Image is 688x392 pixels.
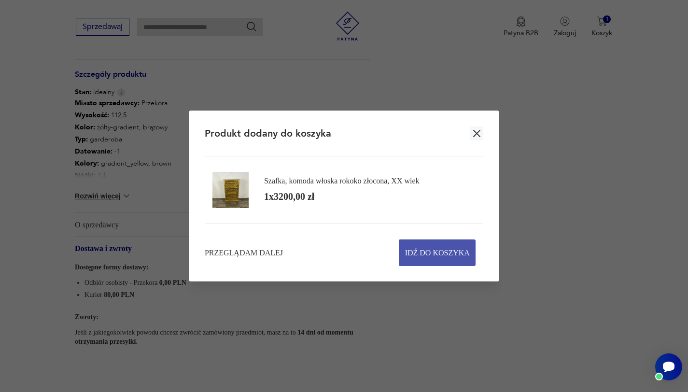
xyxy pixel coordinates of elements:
[399,239,476,266] button: Idź do koszyka
[212,172,249,208] img: Zdjęcie produktu
[264,177,420,185] div: Szafka, komoda włoska rokoko złocona, XX wiek
[655,353,682,380] iframe: Smartsupp widget button
[264,190,314,203] div: 1 x 3200,00 zł
[405,240,470,266] span: Idź do koszyka
[205,247,283,258] button: Przeglądam dalej
[205,127,331,140] h2: Produkt dodany do koszyka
